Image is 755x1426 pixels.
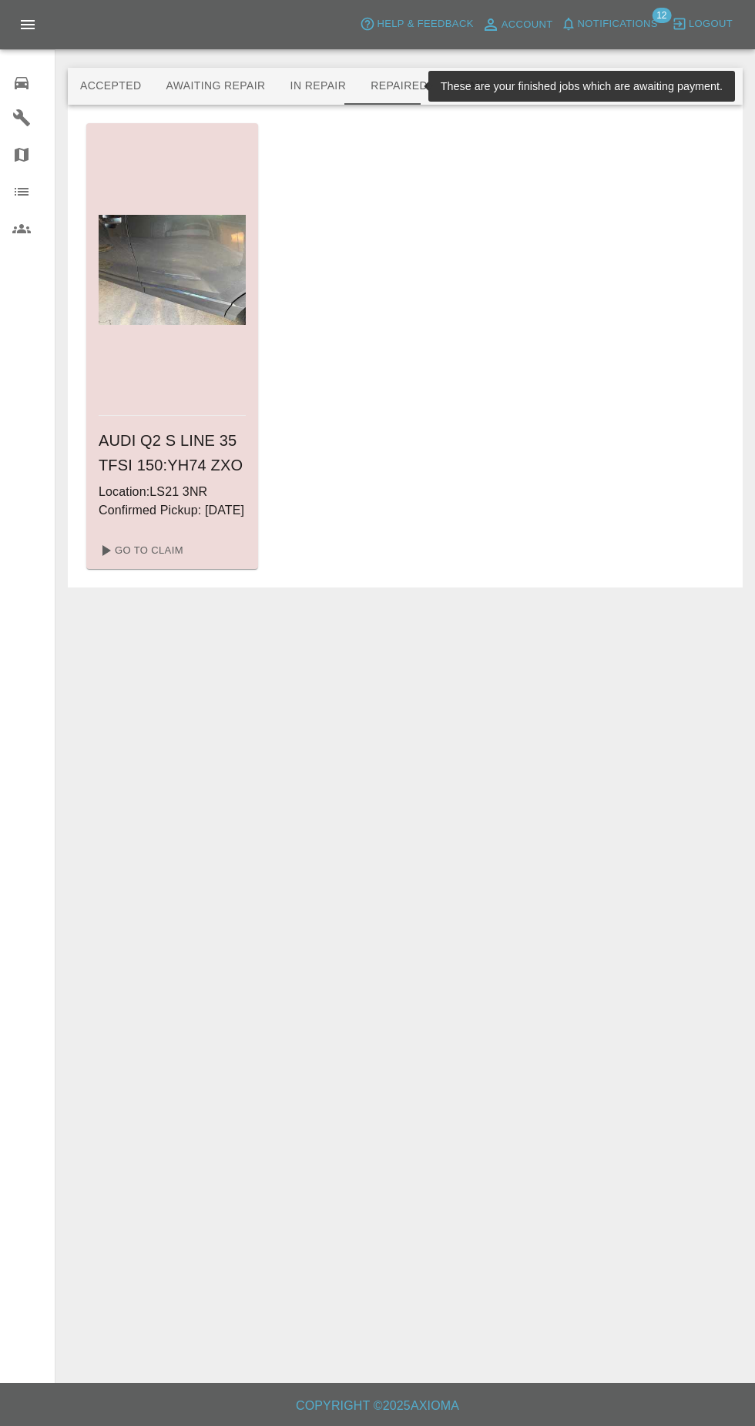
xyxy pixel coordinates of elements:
button: Help & Feedback [356,12,477,36]
h6: Copyright © 2025 Axioma [12,1395,743,1417]
button: Repaired [358,68,440,105]
span: Logout [689,15,733,33]
span: 12 [652,8,671,23]
button: In Repair [278,68,359,105]
button: Awaiting Repair [153,68,277,105]
button: Notifications [557,12,662,36]
span: Help & Feedback [377,15,473,33]
h6: AUDI Q2 S LINE 35 TFSI 150 : YH74 ZXO [99,428,246,477]
span: Notifications [578,15,658,33]
span: Account [502,16,553,34]
a: Go To Claim [92,538,187,563]
p: Confirmed Pickup: [DATE] [99,501,246,520]
a: Account [478,12,557,37]
p: Location: LS21 3NR [99,483,246,501]
button: Accepted [68,68,153,105]
button: Logout [668,12,737,36]
button: Open drawer [9,6,46,43]
button: Paid [440,68,509,105]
